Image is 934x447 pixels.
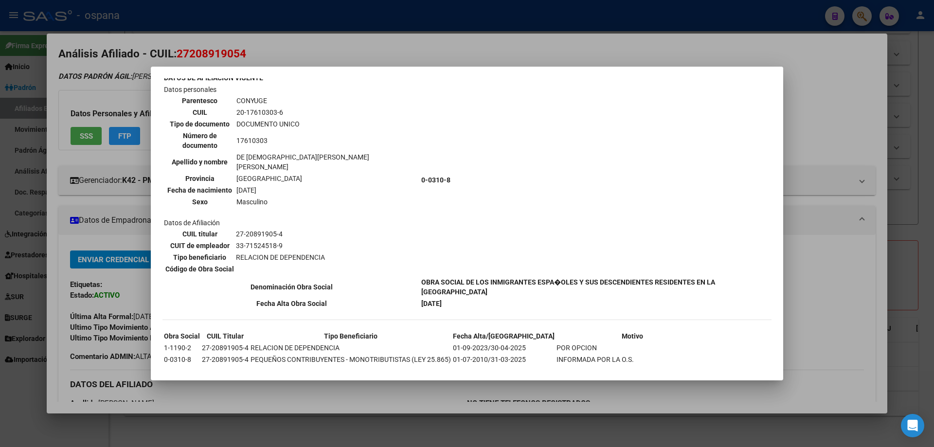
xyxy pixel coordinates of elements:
td: CONYUGE [236,95,418,106]
th: Número de documento [165,130,235,151]
b: OBRA SOCIAL DE LOS INMIGRANTES ESPA�OLES Y SUS DESCENDIENTES RESIDENTES EN LA [GEOGRAPHIC_DATA] [421,278,715,296]
th: Código de Obra Social [165,264,234,274]
b: 0-0310-8 [421,176,450,184]
td: 27-20891905-4 [201,366,249,376]
th: Apellido y nombre [165,152,235,172]
div: Open Intercom Messenger [901,414,924,437]
td: RELACION DE DEPENDENCIA [250,366,451,376]
th: Motivo [556,331,708,341]
td: [DATE] [236,185,418,196]
td: POR OPCION [556,342,708,353]
th: Tipo beneficiario [165,252,234,263]
td: 27-20891905-4 [201,354,249,365]
th: Denominación Obra Social [163,277,420,297]
td: 20-17610303-6 [236,107,418,118]
td: DOCUMENTO UNICO [236,119,418,129]
td: 01-09-2023/30-04-2025 [452,342,555,353]
td: 33-71524518-9 [235,240,325,251]
th: CUIL titular [165,229,234,239]
td: 27-20891905-4 [201,342,249,353]
th: CUIL Titular [201,331,249,341]
th: CUIL [165,107,235,118]
th: Tipo de documento [165,119,235,129]
th: Parentesco [165,95,235,106]
td: RELACION DE DEPENDENCIA [250,342,451,353]
td: 1-2620-5 [163,366,200,376]
th: Tipo Beneficiario [250,331,451,341]
td: 0-0310-8 [163,354,200,365]
th: Fecha de nacimiento [165,185,235,196]
td: [GEOGRAPHIC_DATA] [236,173,418,184]
td: 01-07-2010/31-03-2025 [452,354,555,365]
td: PEQUEÑOS CONTRIBUYENTES - MONOTRIBUTISTAS (LEY 25.865) [250,354,451,365]
th: Sexo [165,197,235,207]
b: DATOS DE AFILIACION VIGENTE [164,74,263,82]
td: RELACION DE DEPENDENCIA [235,252,325,263]
th: Fecha Alta/[GEOGRAPHIC_DATA] [452,331,555,341]
td: INFORMADA POR LA O.S. [556,354,708,365]
th: Fecha Alta Obra Social [163,298,420,309]
td: 17610303 [236,130,418,151]
td: Masculino [236,197,418,207]
td: INFORMADA POR LA O.S. [556,366,708,376]
b: [DATE] [421,300,442,307]
th: Obra Social [163,331,200,341]
th: Provincia [165,173,235,184]
td: 01-08-2022/28-02-2023 [452,366,555,376]
td: 27-20891905-4 [235,229,325,239]
th: CUIT de empleador [165,240,234,251]
td: Datos personales Datos de Afiliación [163,84,420,276]
td: 1-1190-2 [163,342,200,353]
td: DE [DEMOGRAPHIC_DATA][PERSON_NAME] [PERSON_NAME] [236,152,418,172]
